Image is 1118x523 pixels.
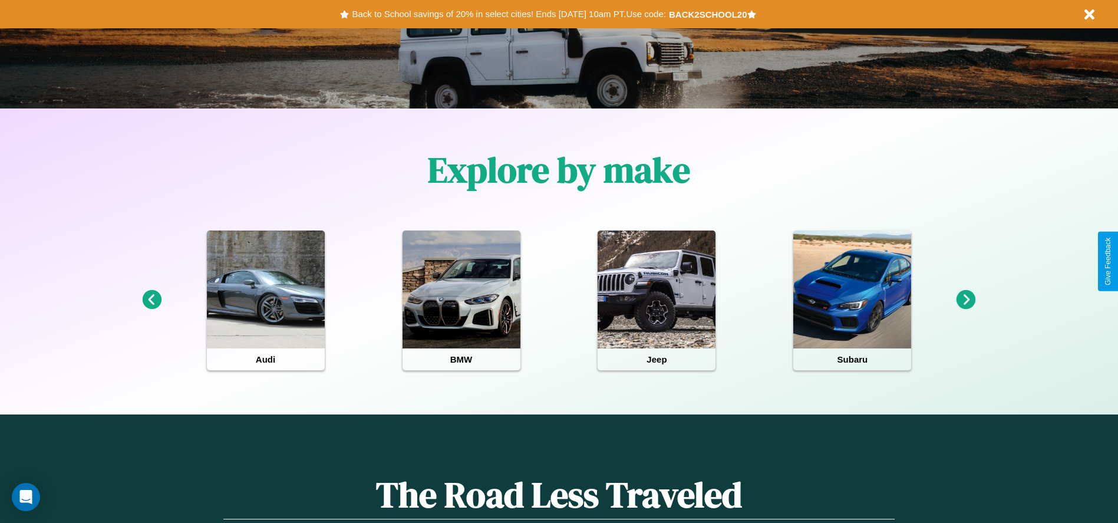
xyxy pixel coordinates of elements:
h4: Subaru [793,348,911,370]
div: Open Intercom Messenger [12,483,40,511]
b: BACK2SCHOOL20 [669,9,747,19]
div: Give Feedback [1104,238,1112,285]
h4: BMW [403,348,520,370]
button: Back to School savings of 20% in select cities! Ends [DATE] 10am PT.Use code: [349,6,668,22]
h1: The Road Less Traveled [223,471,894,519]
h1: Explore by make [428,146,690,194]
h4: Audi [207,348,325,370]
h4: Jeep [598,348,715,370]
